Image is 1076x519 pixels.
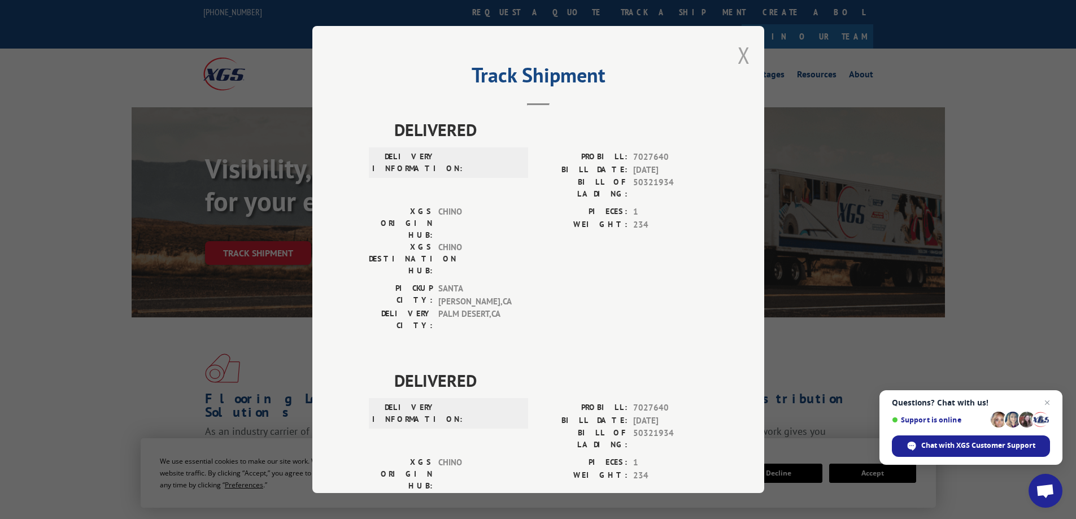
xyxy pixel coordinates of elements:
[369,206,433,241] label: XGS ORIGIN HUB:
[892,435,1050,457] div: Chat with XGS Customer Support
[538,219,628,232] label: WEIGHT:
[538,456,628,469] label: PIECES:
[369,241,433,277] label: XGS DESTINATION HUB:
[369,456,433,492] label: XGS ORIGIN HUB:
[538,415,628,428] label: BILL DATE:
[633,469,708,482] span: 234
[538,151,628,164] label: PROBILL:
[633,415,708,428] span: [DATE]
[369,67,708,89] h2: Track Shipment
[738,40,750,70] button: Close modal
[438,282,515,308] span: SANTA [PERSON_NAME] , CA
[921,441,1035,451] span: Chat with XGS Customer Support
[394,368,708,393] span: DELIVERED
[538,206,628,219] label: PIECES:
[438,206,515,241] span: CHINO
[633,402,708,415] span: 7027640
[538,164,628,177] label: BILL DATE:
[892,398,1050,407] span: Questions? Chat with us!
[438,456,515,492] span: CHINO
[633,427,708,451] span: 50321934
[1040,396,1054,409] span: Close chat
[633,176,708,200] span: 50321934
[633,456,708,469] span: 1
[438,241,515,277] span: CHINO
[633,219,708,232] span: 234
[372,151,436,175] label: DELIVERY INFORMATION:
[394,117,708,142] span: DELIVERED
[892,416,987,424] span: Support is online
[538,176,628,200] label: BILL OF LADING:
[538,427,628,451] label: BILL OF LADING:
[633,164,708,177] span: [DATE]
[372,402,436,425] label: DELIVERY INFORMATION:
[369,282,433,308] label: PICKUP CITY:
[633,151,708,164] span: 7027640
[633,206,708,219] span: 1
[538,402,628,415] label: PROBILL:
[369,308,433,332] label: DELIVERY CITY:
[438,308,515,332] span: PALM DESERT , CA
[538,469,628,482] label: WEIGHT:
[1029,474,1062,508] div: Open chat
